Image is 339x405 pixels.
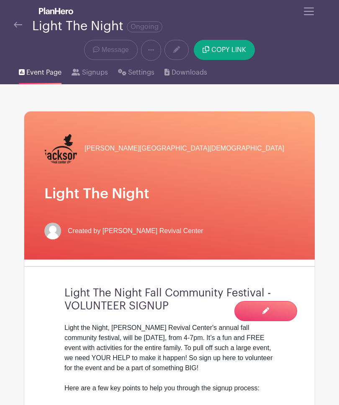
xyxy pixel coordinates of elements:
[39,8,73,14] img: logo_white-6c42ec7e38ccf1d336a20a19083b03d10ae64f83f12c07503d8b9e83406b4c7d.svg
[164,61,207,84] a: Downloads
[128,67,154,78] span: Settings
[19,61,62,84] a: Event Page
[298,3,320,19] button: Toggle navigation
[194,40,254,60] button: COPY LINK
[68,226,203,236] span: Created by [PERSON_NAME] Revival Center
[84,40,137,60] a: Message
[64,323,275,403] div: Light the Night, [PERSON_NAME] Revival Center's annual fall community festival, will be [DATE], f...
[26,67,62,78] span: Event Page
[44,185,295,202] h1: Light The Night
[102,45,129,55] span: Message
[44,223,61,239] img: default-ce2991bfa6775e67f084385cd625a349d9dcbb7a52a09fb2fda1e96e2d18dcdb.png
[72,61,108,84] a: Signups
[14,22,22,28] img: back-arrow-29a5d9b10d5bd6ae65dc969a981735edf675c4d7a1fe02e03b50dbd4ba3cdb55.svg
[44,132,78,165] img: JRC%20Vertical%20Logo.png
[211,47,246,53] span: COPY LINK
[32,19,162,33] div: Light The Night
[85,143,284,153] span: [PERSON_NAME][GEOGRAPHIC_DATA][DEMOGRAPHIC_DATA]
[64,287,275,313] h3: Light The Night Fall Community Festival - VOLUNTEER SIGNUP
[82,67,108,78] span: Signups
[172,67,207,78] span: Downloads
[118,61,154,84] a: Settings
[127,21,162,32] span: Ongoing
